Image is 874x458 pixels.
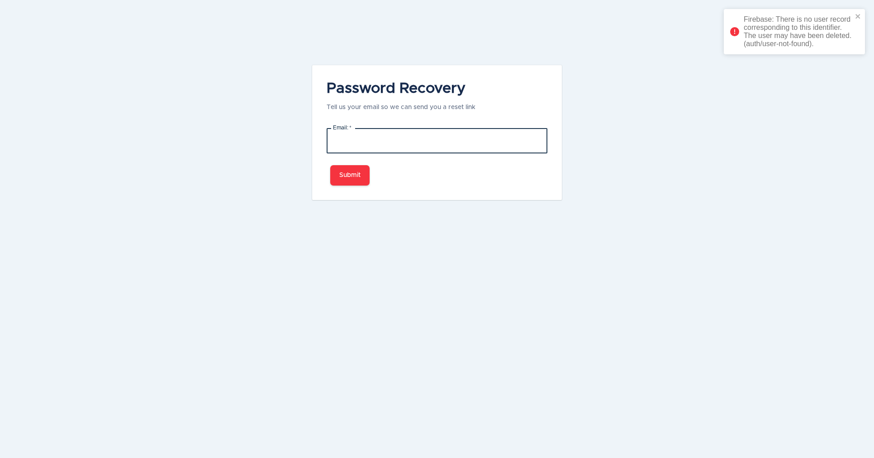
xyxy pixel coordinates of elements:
keeper-lock: Open Keeper Popup [530,135,541,146]
div: Firebase: There is no user record corresponding to this identifier. The user may have been delete... [744,15,852,48]
h4: Password Recovery [327,80,547,98]
button: Submit [330,165,370,186]
label: Email: [333,124,351,132]
button: close [855,13,861,21]
p: Tell us your email so we can send you a reset link [327,103,547,112]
